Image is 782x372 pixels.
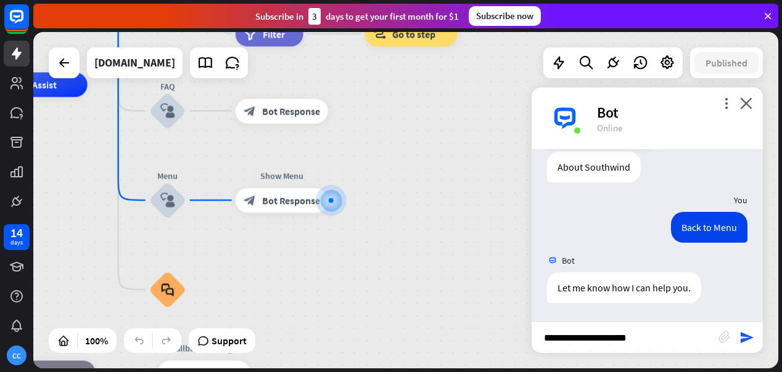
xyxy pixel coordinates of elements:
[226,169,337,182] div: Show Menu
[22,79,57,91] span: AI Assist
[597,103,748,122] div: Bot
[10,5,47,42] button: Open LiveChat chat widget
[740,97,752,109] i: close
[10,238,23,247] div: days
[262,194,320,206] span: Bot Response
[81,331,112,350] div: 100%
[4,224,30,250] a: 14 days
[244,28,257,40] i: filter
[694,52,759,74] button: Published
[131,169,205,182] div: Menu
[720,97,732,109] i: more_vert
[562,255,575,266] span: Bot
[739,330,754,345] i: send
[373,28,386,40] i: block_goto
[131,80,205,92] div: FAQ
[308,8,321,25] div: 3
[597,122,748,134] div: Online
[244,105,256,117] i: block_bot_response
[212,331,247,350] span: Support
[671,212,747,243] div: Back to Menu
[547,272,701,303] div: Let me know how I can help you.
[392,28,435,40] span: Go to step
[263,28,285,40] span: Filter
[160,193,175,208] i: block_user_input
[160,103,175,118] i: block_user_input
[718,331,731,343] i: block_attachment
[94,47,175,78] div: travelwithsouthwind.com
[734,195,747,206] span: You
[469,6,541,26] div: Subscribe now
[10,227,23,238] div: 14
[547,152,641,182] div: About Southwind
[7,346,27,365] div: CC
[149,342,260,354] div: Fallback message
[262,105,320,117] span: Bot Response
[161,283,174,296] i: block_faq
[244,194,256,206] i: block_bot_response
[255,8,459,25] div: Subscribe in days to get your first month for $1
